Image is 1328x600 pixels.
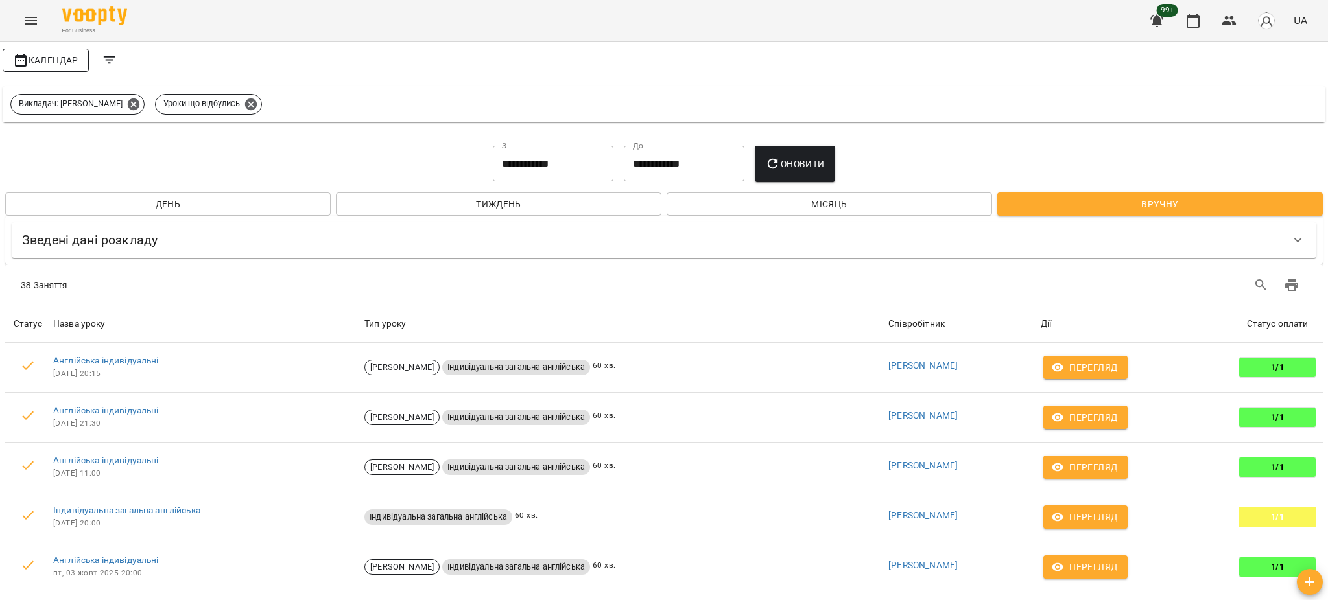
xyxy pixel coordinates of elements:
span: [PERSON_NAME] [365,362,439,373]
span: Вручну [1008,196,1312,212]
div: 38 Заняття [21,279,656,292]
span: День [16,196,320,212]
span: 1/1 [1266,511,1288,523]
button: Місяць [667,192,992,216]
div: Статус оплати [1235,316,1320,332]
span: Індивідуальна загальна англійська [442,461,590,473]
a: [PERSON_NAME] [888,559,958,572]
span: 1/1 [1266,461,1288,473]
div: Дії [1041,316,1229,332]
button: UA [1288,8,1312,32]
button: Друк [1276,270,1307,301]
button: Перегляд [1043,356,1128,379]
span: 60 хв. [515,509,538,525]
span: 60 хв. [593,559,615,575]
button: Перегляд [1043,456,1128,479]
a: [PERSON_NAME] [888,360,958,373]
h6: Зведені дані розкладу [22,230,158,250]
a: [PERSON_NAME] [888,509,958,522]
div: Викладач: [PERSON_NAME] [10,94,145,115]
span: 60 хв. [593,360,615,375]
button: Оновити [755,146,835,182]
a: [PERSON_NAME] [888,410,958,422]
button: Menu [16,5,47,36]
span: Перегляд [1054,559,1117,575]
span: Викладач: [PERSON_NAME] [11,98,130,110]
span: Перегляд [1054,410,1117,425]
img: avatar_s.png [1257,12,1275,30]
span: [DATE] 20:00 [53,517,359,530]
div: Співробітник [888,316,1036,332]
span: 1/1 [1266,411,1288,423]
button: Filters [94,45,125,76]
button: Створити урок [1297,569,1323,595]
button: Search [1246,270,1277,301]
span: [PERSON_NAME] [365,561,439,573]
button: Перегляд [1043,505,1128,529]
span: [DATE] 20:15 [53,367,359,380]
span: Тиждень [346,196,651,212]
button: Перегляд [1043,555,1128,579]
a: Англійська індивідуальні [53,455,159,465]
a: [PERSON_NAME] [888,459,958,472]
span: [DATE] 21:30 [53,417,359,430]
span: For Business [62,27,127,35]
button: Календар [3,49,89,72]
div: Статус [6,316,50,332]
a: Англійська індивідуальні [53,405,159,415]
div: Назва уроку [53,316,359,332]
span: Індивідуальна загальна англійська [442,561,590,573]
a: Англійська індивідуальні [53,555,159,565]
a: Індивідуальна загальна англійська [53,505,200,515]
span: Уроки що відбулись [156,98,248,110]
div: Зведені дані розкладу [12,222,1316,258]
button: Вручну [997,192,1323,216]
span: Перегляд [1054,360,1117,375]
span: UA [1294,14,1307,27]
button: Перегляд [1043,406,1128,429]
span: 1/1 [1266,362,1288,373]
span: [DATE] 11:00 [53,467,359,480]
div: Table Toolbar [5,264,1323,306]
span: Календар [13,52,78,68]
span: 1/1 [1266,561,1288,573]
button: День [5,192,331,216]
span: пт, 03 жовт 2025 20:00 [53,567,359,580]
div: Тип уроку [364,316,883,332]
span: Індивідуальна загальна англійська [442,362,590,373]
span: Індивідуальна загальна англійська [442,411,590,423]
span: 60 хв. [593,459,615,475]
span: Перегляд [1054,509,1117,525]
a: Англійська індивідуальні [53,355,159,365]
div: Уроки що відбулись [155,94,262,115]
span: Місяць [677,196,982,212]
button: Тиждень [336,192,661,216]
span: 60 хв. [593,410,615,425]
span: 99+ [1157,4,1178,17]
span: [PERSON_NAME] [365,461,439,473]
span: [PERSON_NAME] [365,411,439,423]
span: Індивідуальна загальна англійська [364,511,512,523]
img: Voopty Logo [62,6,127,25]
span: Перегляд [1054,459,1117,475]
span: Оновити [765,156,824,172]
